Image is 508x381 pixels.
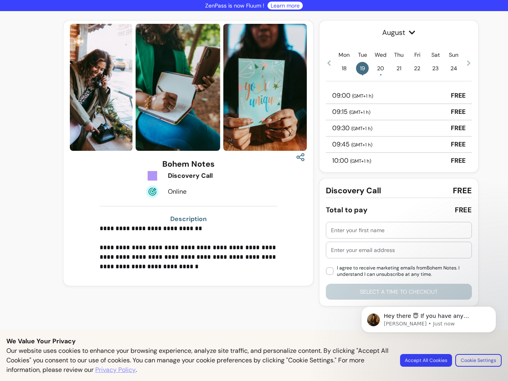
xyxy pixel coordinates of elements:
[339,51,350,59] p: Mon
[332,140,372,149] p: 09:45
[332,123,372,133] p: 09:30
[358,51,367,59] p: Tue
[331,226,467,234] input: Enter your first name
[162,158,215,169] h3: Bohem Notes
[447,62,460,75] span: 24
[136,24,220,151] img: https://d3pz9znudhj10h.cloudfront.net/b50c9bb6-09a9-4b9c-884b-45e0f61a3cf9
[100,214,277,224] h3: Description
[414,51,420,59] p: Fri
[375,51,387,59] p: Wed
[374,62,387,75] span: 20
[451,156,466,165] p: FREE
[393,62,405,75] span: 21
[451,107,466,117] p: FREE
[271,2,300,10] a: Learn more
[205,2,264,10] p: ZenPass is now Fluum !
[451,123,466,133] p: FREE
[326,27,472,38] span: August
[453,185,472,196] span: FREE
[351,125,372,132] span: ( GMT+1 h )
[449,51,458,59] p: Sun
[6,337,502,346] p: We Value Your Privacy
[326,185,381,196] span: Discovery Call
[326,204,368,216] div: Total to pay
[48,24,133,151] img: https://d3pz9znudhj10h.cloudfront.net/d10b302a-3e7d-421b-818d-4f9bef657b96
[451,140,466,149] p: FREE
[394,51,404,59] p: Thu
[451,91,466,100] p: FREE
[429,62,442,75] span: 23
[380,71,382,79] span: •
[349,290,508,377] iframe: Intercom notifications message
[332,156,371,165] p: 10:00
[332,91,373,100] p: 09:00
[168,171,237,181] div: Discovery Call
[95,365,136,375] a: Privacy Policy
[349,109,370,115] span: ( GMT+1 h )
[331,246,467,254] input: Enter your email address
[146,169,159,182] img: Tickets Icon
[455,204,472,216] div: FREE
[352,93,373,99] span: ( GMT+1 h )
[223,24,308,151] img: https://d3pz9znudhj10h.cloudfront.net/b4ffa321-a85e-4f2a-92c5-e0ad92009282
[362,71,364,79] span: •
[350,158,371,164] span: ( GMT+1 h )
[411,62,423,75] span: 22
[332,107,370,117] p: 09:15
[356,62,369,75] span: 19
[168,187,237,196] div: Online
[6,346,391,375] p: Our website uses cookies to enhance your browsing experience, analyze site traffic, and personali...
[351,142,372,148] span: ( GMT+1 h )
[338,62,350,75] span: 18
[431,51,440,59] p: Sat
